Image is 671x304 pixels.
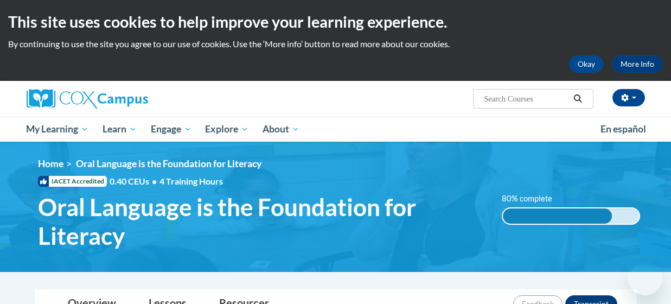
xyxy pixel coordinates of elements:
a: En español [593,118,653,141]
span: My Learning [26,123,88,136]
a: My Learning [20,117,96,142]
a: Home [38,158,63,169]
span: 0.40 CEUs [110,175,159,187]
span: IACET Accredited [38,176,107,187]
input: Search Courses [483,92,570,105]
a: More Info [612,55,663,73]
a: Cox Campus [27,89,222,109]
span: Learn [103,123,137,136]
a: Explore [198,117,255,142]
iframe: Button to launch messaging window [628,261,662,295]
span: Oral Language is the Foundation for Literacy [38,193,485,250]
img: Cox Campus [27,89,148,109]
label: 80% complete [502,193,564,205]
p: By continuing to use the site you agree to our use of cookies. Use the ‘More info’ button to read... [8,38,663,50]
span: En español [600,123,646,135]
button: Search [570,92,586,105]
a: About [255,117,306,142]
div: Main menu [18,117,653,142]
div: 80% complete [503,208,612,224]
span: Engage [151,123,191,136]
span: • [152,176,157,186]
a: Learn [95,117,144,142]
button: Okay [569,55,604,73]
span: Explore [205,123,248,136]
button: Account Settings [612,89,645,106]
h2: This site uses cookies to help improve your learning experience. [8,11,663,33]
a: Engage [144,117,199,142]
span: About [263,123,299,136]
span: 4 Training Hours [159,176,223,186]
span: Oral Language is the Foundation for Literacy [76,158,261,169]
